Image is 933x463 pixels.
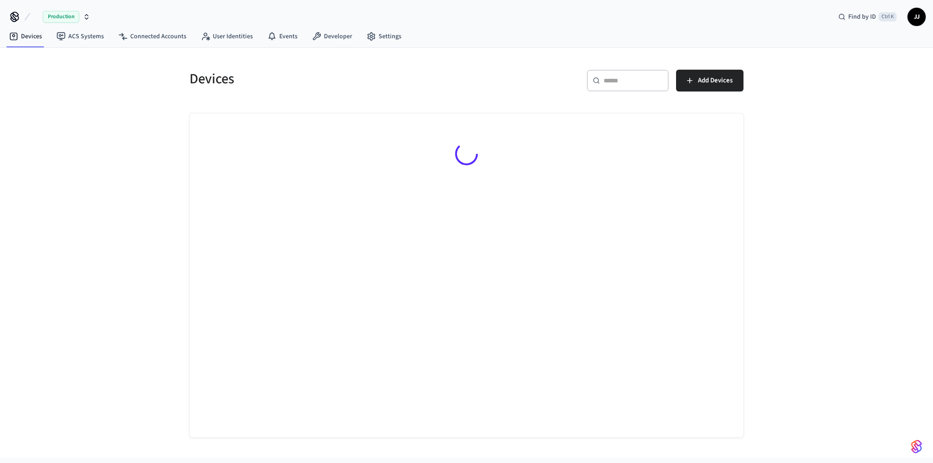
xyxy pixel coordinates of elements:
h5: Devices [190,70,461,88]
a: User Identities [194,28,260,45]
a: Devices [2,28,49,45]
button: JJ [907,8,926,26]
span: Add Devices [698,75,733,86]
span: Find by ID [848,12,876,21]
button: Add Devices [676,70,743,92]
span: Ctrl K [879,12,897,21]
a: Events [260,28,305,45]
a: ACS Systems [49,28,111,45]
div: Find by IDCtrl K [831,9,904,25]
img: SeamLogoGradient.69752ec5.svg [911,439,922,454]
a: Developer [305,28,359,45]
span: JJ [908,9,925,25]
span: Production [43,11,79,23]
a: Settings [359,28,409,45]
a: Connected Accounts [111,28,194,45]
